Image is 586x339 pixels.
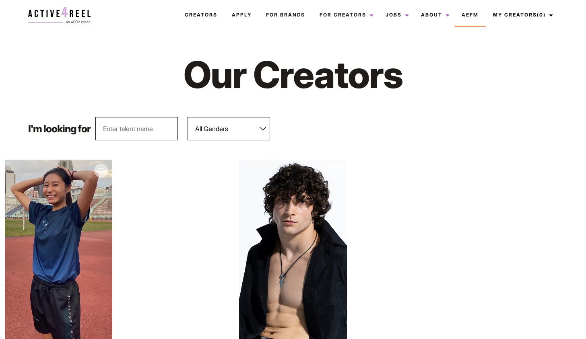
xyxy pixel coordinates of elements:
[140,51,445,98] h1: Our Creators
[95,117,178,140] input: Enter talent name
[259,4,312,26] a: For Brands
[28,7,91,23] img: a4r-logo.svg
[177,4,225,26] a: Creators
[312,4,378,26] a: For Creators
[486,4,558,26] a: My Creators(0)
[414,4,454,26] a: About
[378,4,414,26] a: Jobs
[537,12,546,18] span: (0)
[225,4,259,26] a: Apply
[454,4,486,26] a: AEFM
[28,124,91,134] p: I'm looking for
